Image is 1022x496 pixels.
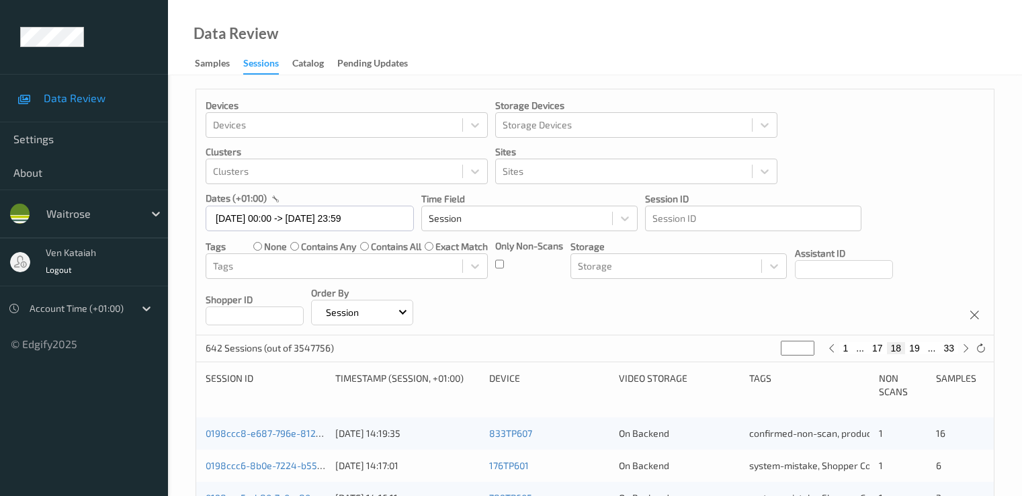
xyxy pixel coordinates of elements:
p: 642 Sessions (out of 3547756) [206,341,334,355]
p: Only Non-Scans [495,239,563,253]
span: 6 [936,460,941,471]
div: Video Storage [619,372,739,399]
button: ... [924,342,940,354]
div: Catalog [292,56,324,73]
div: On Backend [619,459,739,472]
div: Device [489,372,609,399]
span: 1 [879,427,883,439]
div: On Backend [619,427,739,440]
a: 176TP601 [489,460,529,471]
div: [DATE] 14:17:01 [335,459,480,472]
p: Session ID [645,192,861,206]
p: dates (+01:00) [206,192,267,205]
p: Storage Devices [495,99,777,112]
a: 0198ccc6-8b0e-7224-b55d-11681babd92f [206,460,386,471]
button: 18 [887,342,906,354]
label: exact match [435,240,488,253]
p: Order By [311,286,413,300]
div: Timestamp (Session, +01:00) [335,372,480,399]
label: contains all [371,240,421,253]
div: Data Review [194,27,278,40]
a: Sessions [243,54,292,75]
div: Samples [936,372,984,399]
button: 1 [839,342,853,354]
a: Samples [195,54,243,73]
button: 33 [939,342,958,354]
p: Shopper ID [206,293,304,306]
p: Clusters [206,145,488,159]
a: Pending Updates [337,54,421,73]
p: Time Field [421,192,638,206]
div: Tags [749,372,869,399]
label: contains any [301,240,356,253]
button: 19 [905,342,924,354]
span: 16 [936,427,945,439]
label: none [264,240,287,253]
button: ... [852,342,868,354]
a: 833TP607 [489,427,532,439]
p: Devices [206,99,488,112]
p: Sites [495,145,777,159]
div: Session ID [206,372,326,399]
div: Samples [195,56,230,73]
span: 1 [879,460,883,471]
p: Session [321,306,364,319]
p: Storage [570,240,787,253]
span: system-mistake, Shopper Confirmed, Unusual-Activity [749,460,978,471]
a: 0198ccc8-e687-796e-8122-63a436698f83 [206,427,390,439]
p: Tags [206,240,226,253]
div: Pending Updates [337,56,408,73]
p: Assistant ID [795,247,893,260]
div: [DATE] 14:19:35 [335,427,480,440]
button: 17 [868,342,887,354]
a: Catalog [292,54,337,73]
div: Sessions [243,56,279,75]
div: Non Scans [879,372,927,399]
